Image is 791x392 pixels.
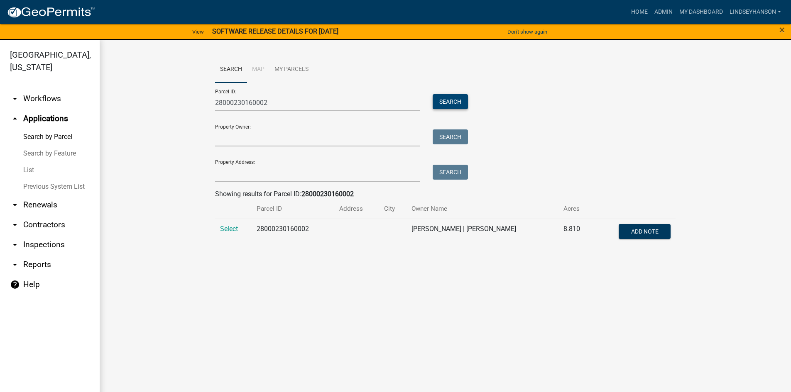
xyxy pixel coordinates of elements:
button: Close [779,25,785,35]
span: × [779,24,785,36]
a: My Parcels [269,56,313,83]
th: Address [334,199,379,219]
a: Select [220,225,238,233]
span: Add Note [631,228,659,234]
th: City [379,199,407,219]
i: arrow_drop_down [10,200,20,210]
div: Showing results for Parcel ID: [215,189,676,199]
th: Parcel ID [252,199,334,219]
a: Admin [651,4,676,20]
i: help [10,280,20,290]
strong: 28000230160002 [301,190,354,198]
td: [PERSON_NAME] | [PERSON_NAME] [407,219,558,246]
i: arrow_drop_down [10,240,20,250]
i: arrow_drop_down [10,220,20,230]
th: Owner Name [407,199,558,219]
a: View [189,25,207,39]
td: 8.810 [558,219,594,246]
i: arrow_drop_up [10,114,20,124]
a: Home [628,4,651,20]
i: arrow_drop_down [10,260,20,270]
a: Lindseyhanson [726,4,784,20]
a: My Dashboard [676,4,726,20]
button: Add Note [619,224,671,239]
th: Acres [558,199,594,219]
button: Search [433,165,468,180]
button: Search [433,129,468,144]
button: Don't show again [504,25,551,39]
td: 28000230160002 [252,219,334,246]
i: arrow_drop_down [10,94,20,104]
strong: SOFTWARE RELEASE DETAILS FOR [DATE] [212,27,338,35]
a: Search [215,56,247,83]
button: Search [433,94,468,109]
